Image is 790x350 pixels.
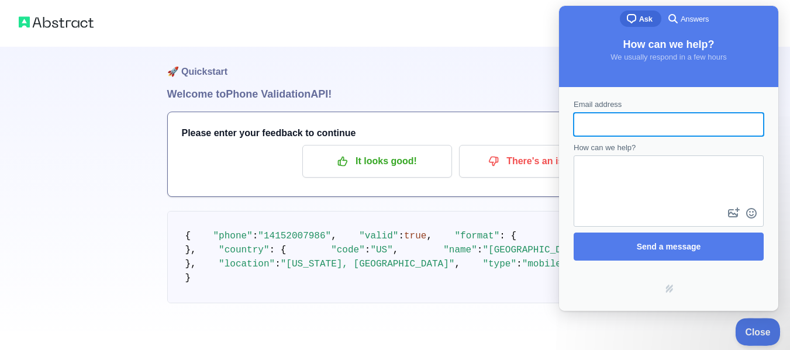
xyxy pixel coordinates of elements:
span: "format" [454,231,499,241]
span: : [275,259,281,269]
h1: 🚀 Quickstart [167,41,623,86]
p: It looks good! [311,151,443,171]
span: : [365,245,371,255]
span: , [426,231,432,241]
span: "US" [370,245,392,255]
span: "name" [443,245,477,255]
p: There's an issue [468,151,600,171]
button: There's an issue [459,145,609,178]
span: "phone" [213,231,253,241]
img: Abstract logo [19,14,94,30]
span: : [477,245,483,255]
span: { [185,231,191,241]
span: "country" [219,245,269,255]
span: true [404,231,426,241]
span: : { [270,245,287,255]
span: "14152007986" [258,231,331,241]
span: : [516,259,522,269]
span: , [454,259,460,269]
button: It looks good! [302,145,452,178]
span: "valid" [359,231,398,241]
h1: Welcome to Phone Validation API! [167,86,623,102]
span: : { [499,231,516,241]
span: , [393,245,399,255]
iframe: Help Scout Beacon - Close [736,318,781,345]
span: "location" [219,259,275,269]
span: "code" [331,245,365,255]
span: : [398,231,404,241]
span: "mobile" [522,259,567,269]
span: "[US_STATE], [GEOGRAPHIC_DATA]" [281,259,455,269]
h3: Please enter your feedback to continue [182,126,609,140]
iframe: Help Scout Beacon - Live Chat, Contact Form, and Knowledge Base [559,6,778,311]
span: , [331,231,337,241]
span: "type" [482,259,516,269]
span: "[GEOGRAPHIC_DATA]" [482,245,589,255]
span: : [253,231,258,241]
